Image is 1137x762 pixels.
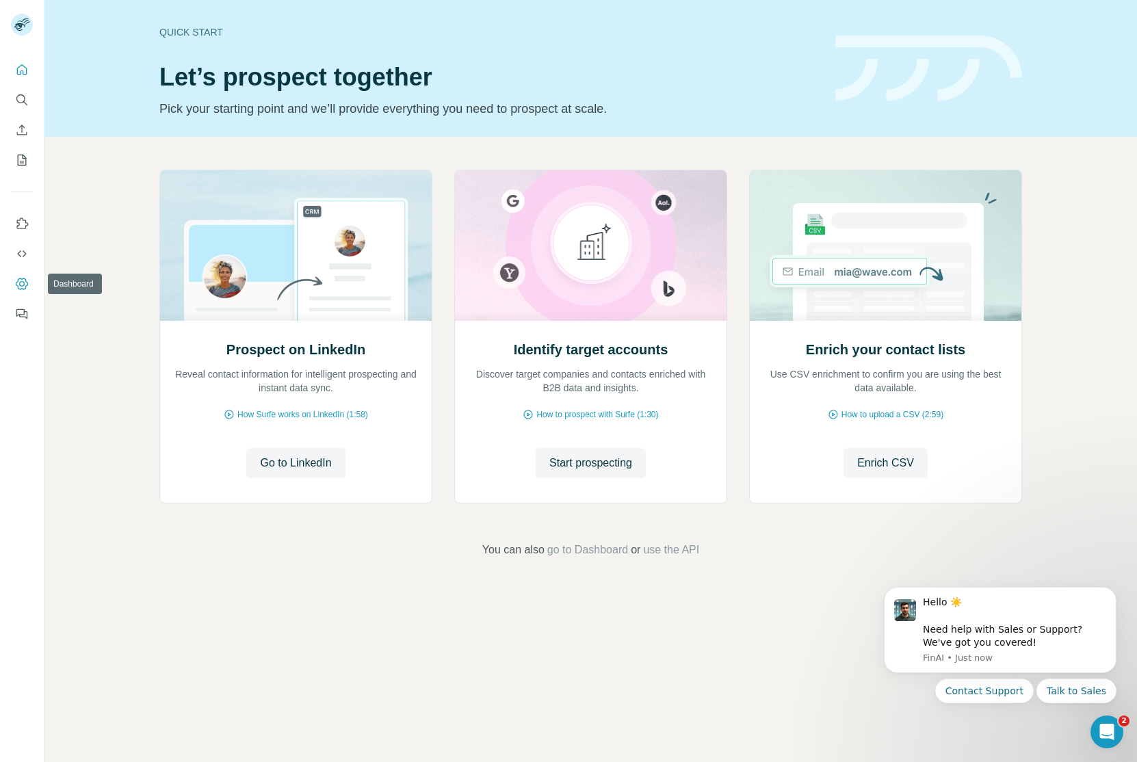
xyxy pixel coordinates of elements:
h2: Identify target accounts [514,340,668,359]
span: Enrich CSV [857,455,914,471]
iframe: Intercom notifications message [863,570,1137,755]
p: Reveal contact information for intelligent prospecting and instant data sync. [174,367,418,395]
span: Go to LinkedIn [260,455,331,471]
span: Start prospecting [549,455,632,471]
button: Use Surfe on LinkedIn [11,211,33,236]
span: How to upload a CSV (2:59) [841,408,943,421]
h2: Enrich your contact lists [806,340,965,359]
button: Search [11,88,33,112]
h2: Prospect on LinkedIn [226,340,365,359]
button: Feedback [11,302,33,326]
img: Identify target accounts [454,170,727,321]
p: Discover target companies and contacts enriched with B2B data and insights. [469,367,713,395]
span: or [631,542,640,558]
span: You can also [482,542,545,558]
p: Use CSV enrichment to confirm you are using the best data available. [763,367,1008,395]
button: Enrich CSV [844,448,928,478]
button: Use Surfe API [11,241,33,266]
button: Enrich CSV [11,118,33,142]
button: My lists [11,148,33,172]
button: Go to LinkedIn [246,448,345,478]
button: go to Dashboard [547,542,628,558]
h1: Let’s prospect together [159,64,819,91]
button: Start prospecting [536,448,646,478]
img: Prospect on LinkedIn [159,170,432,321]
button: Dashboard [11,272,33,296]
img: banner [835,36,1022,102]
img: Enrich your contact lists [749,170,1022,321]
div: Quick start [159,25,819,39]
span: How Surfe works on LinkedIn (1:58) [237,408,368,421]
iframe: Intercom live chat [1090,715,1123,748]
span: How to prospect with Surfe (1:30) [536,408,658,421]
button: use the API [643,542,699,558]
span: 2 [1119,715,1129,726]
p: Pick your starting point and we’ll provide everything you need to prospect at scale. [159,99,819,118]
button: Quick start [11,57,33,82]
